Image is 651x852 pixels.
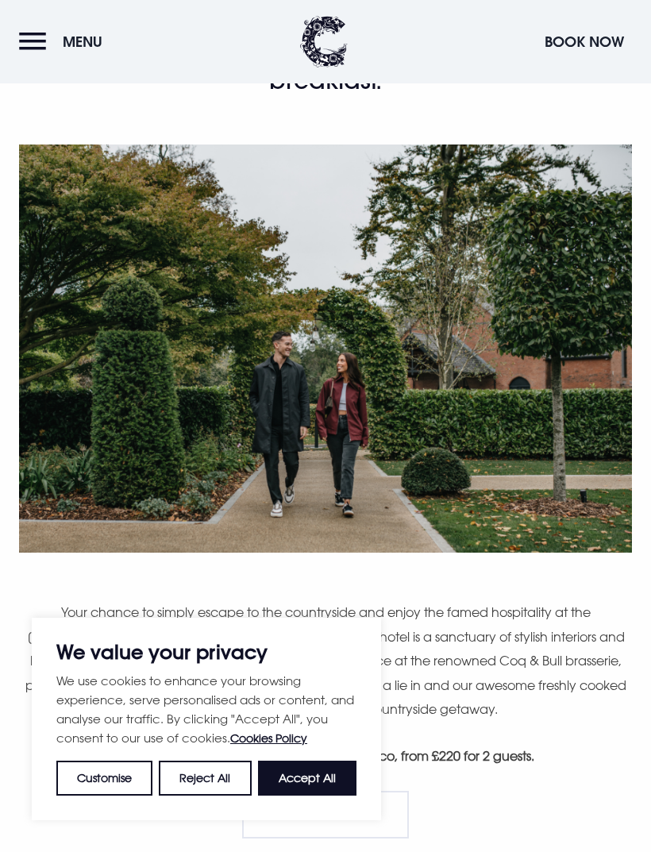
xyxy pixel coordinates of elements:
[56,642,356,661] p: We value your privacy
[56,671,356,748] p: We use cookies to enhance your browsing experience, serve personalised ads or content, and analys...
[19,600,632,721] p: Your chance to simply escape to the countryside and enjoy the famed hospitality at the [GEOGRAPHI...
[300,16,348,67] img: Clandeboye Lodge
[159,761,251,796] button: Reject All
[19,25,110,59] button: Menu
[230,731,307,745] a: Cookies Policy
[537,25,632,59] button: Book Now
[258,761,356,796] button: Accept All
[19,145,632,553] img: DBB package Northern Ireland
[56,761,152,796] button: Customise
[32,618,381,820] div: We value your privacy
[63,33,102,51] span: Menu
